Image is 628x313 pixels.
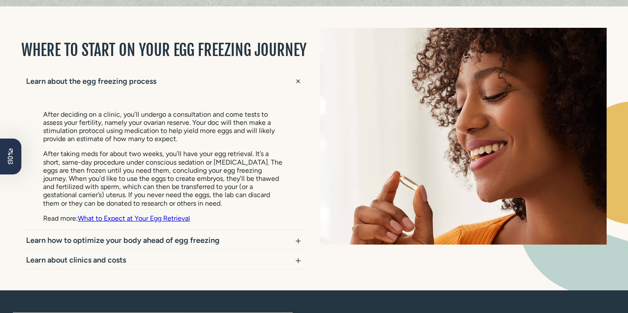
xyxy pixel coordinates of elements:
h2: WHERE TO START ON YOUR EGG FREEZING JOURNEY [21,41,308,60]
span: After taking meds for about two weeks, you’ll have your egg retrieval. It’s a short, same-day pro... [43,150,282,207]
span: Save 10% [6,148,15,165]
h4: Learn about the egg freezing process [26,77,293,86]
h4: Learn how to optimize your body ahead of egg freezing [26,236,293,245]
a: What to Expect at Your Egg Retrieval [78,214,190,222]
span: After deciding on a clinic, you’ll undergo a consultation and come tests to assess your fertility... [43,110,275,143]
span: Read more: [43,214,190,222]
h4: Learn about clinics and costs [26,256,293,264]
